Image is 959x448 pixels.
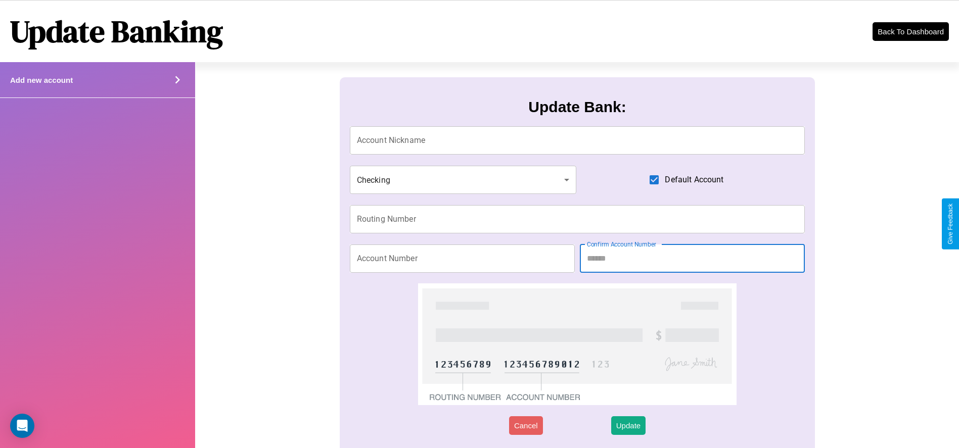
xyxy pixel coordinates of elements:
[418,283,737,405] img: check
[350,166,576,194] div: Checking
[509,416,543,435] button: Cancel
[873,22,949,41] button: Back To Dashboard
[528,98,626,116] h3: Update Bank:
[10,11,223,52] h1: Update Banking
[587,240,656,248] label: Confirm Account Number
[10,414,34,438] div: Open Intercom Messenger
[10,76,73,84] h4: Add new account
[611,416,646,435] button: Update
[947,204,954,244] div: Give Feedback
[665,174,723,186] span: Default Account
